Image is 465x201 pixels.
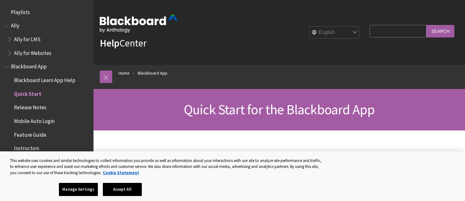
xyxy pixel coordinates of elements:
button: Manage Settings [59,183,98,196]
a: More information about your privacy, opens in a new tab [103,170,139,175]
span: Quick Start [14,89,41,97]
strong: Help [100,37,119,49]
span: Blackboard Learn App Help [14,75,75,83]
span: Mobile Auto Login [14,116,55,124]
select: Site Language Selector [309,27,359,39]
div: This website uses cookies and similar technologies to collect information you provide as well as ... [10,158,325,176]
span: Blackboard App [11,61,47,70]
a: Blackboard App [138,69,167,77]
span: Release Notes [14,102,46,111]
img: Blackboard by Anthology [100,15,178,33]
span: Ally for LMS [14,34,41,42]
span: Quick Start for the Blackboard App [184,101,375,118]
span: Playlists [11,7,30,15]
nav: Book outline for Playlists [4,7,90,17]
span: Ally [11,21,19,29]
button: Accept All [103,183,142,196]
span: Feature Guide [14,130,46,138]
span: Instructors [14,143,39,152]
span: Ally for Websites [14,48,51,56]
input: Search [426,25,454,37]
nav: Book outline for Anthology Ally Help [4,21,90,58]
a: Home [118,69,130,77]
a: HelpCenter [100,37,146,49]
